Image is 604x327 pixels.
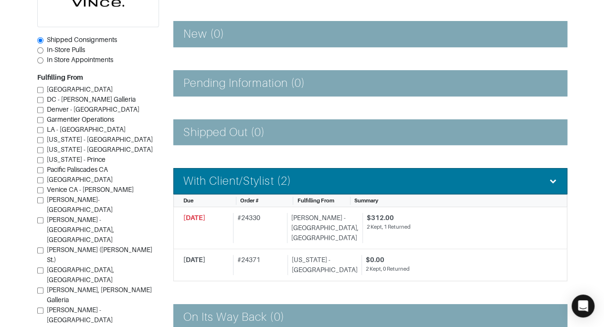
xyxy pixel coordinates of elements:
[287,213,359,243] div: [PERSON_NAME] - [GEOGRAPHIC_DATA], [GEOGRAPHIC_DATA]
[183,126,265,139] h4: Shipped Out (0)
[37,267,43,274] input: [GEOGRAPHIC_DATA], [GEOGRAPHIC_DATA]
[366,255,550,265] div: $0.00
[233,213,283,243] div: # 24330
[233,255,284,275] div: # 24371
[37,137,43,143] input: [US_STATE] - [GEOGRAPHIC_DATA]
[240,198,259,203] span: Order #
[37,167,43,173] input: Pacific Paliscades CA
[37,177,43,183] input: [GEOGRAPHIC_DATA]
[47,105,139,113] span: Denver - [GEOGRAPHIC_DATA]
[37,97,43,103] input: DC - [PERSON_NAME] Galleria
[47,95,136,103] span: DC - [PERSON_NAME] Galleria
[47,216,114,243] span: [PERSON_NAME] - [GEOGRAPHIC_DATA], [GEOGRAPHIC_DATA]
[183,198,193,203] span: Due
[47,56,113,63] span: In Store Appointments
[47,286,152,304] span: [PERSON_NAME], [PERSON_NAME] Galleria
[47,46,85,53] span: In-Store Pulls
[183,76,305,90] h4: Pending Information (0)
[37,187,43,193] input: Venice CA - [PERSON_NAME]
[37,37,43,43] input: Shipped Consignments
[287,255,358,275] div: [US_STATE] - [GEOGRAPHIC_DATA]
[297,198,334,203] span: Fulfilling From
[37,117,43,123] input: Garmentier Operations
[47,166,108,173] span: Pacific Paliscades CA
[37,247,43,253] input: [PERSON_NAME] ([PERSON_NAME] St.)
[37,307,43,314] input: [PERSON_NAME] - [GEOGRAPHIC_DATA]
[183,214,205,222] span: [DATE]
[47,85,113,93] span: [GEOGRAPHIC_DATA]
[37,197,43,203] input: [PERSON_NAME]-[GEOGRAPHIC_DATA]
[366,265,550,273] div: 2 Kept, 0 Returned
[47,116,114,123] span: Garmentier Operations
[47,176,113,183] span: [GEOGRAPHIC_DATA]
[367,213,550,223] div: $312.00
[47,196,113,213] span: [PERSON_NAME]-[GEOGRAPHIC_DATA]
[37,287,43,294] input: [PERSON_NAME], [PERSON_NAME] Galleria
[367,223,550,231] div: 2 Kept, 1 Returned
[47,266,114,284] span: [GEOGRAPHIC_DATA], [GEOGRAPHIC_DATA]
[183,27,224,41] h4: New (0)
[354,198,378,203] span: Summary
[37,127,43,133] input: LA - [GEOGRAPHIC_DATA]
[47,146,153,153] span: [US_STATE] - [GEOGRAPHIC_DATA]
[37,57,43,63] input: In Store Appointments
[47,156,106,163] span: [US_STATE] - Prince
[37,217,43,223] input: [PERSON_NAME] - [GEOGRAPHIC_DATA], [GEOGRAPHIC_DATA]
[37,157,43,163] input: [US_STATE] - Prince
[47,36,117,43] span: Shipped Consignments
[47,186,134,193] span: Venice CA - [PERSON_NAME]
[183,256,205,264] span: [DATE]
[47,246,152,264] span: [PERSON_NAME] ([PERSON_NAME] St.)
[37,147,43,153] input: [US_STATE] - [GEOGRAPHIC_DATA]
[572,295,594,317] div: Open Intercom Messenger
[47,126,126,133] span: LA - [GEOGRAPHIC_DATA]
[37,87,43,93] input: [GEOGRAPHIC_DATA]
[47,136,153,143] span: [US_STATE] - [GEOGRAPHIC_DATA]
[183,174,291,188] h4: With Client/Stylist (2)
[37,47,43,53] input: In-Store Pulls
[47,306,113,324] span: [PERSON_NAME] - [GEOGRAPHIC_DATA]
[183,310,285,324] h4: On Its Way Back (0)
[37,107,43,113] input: Denver - [GEOGRAPHIC_DATA]
[37,73,83,83] label: Fulfilling From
